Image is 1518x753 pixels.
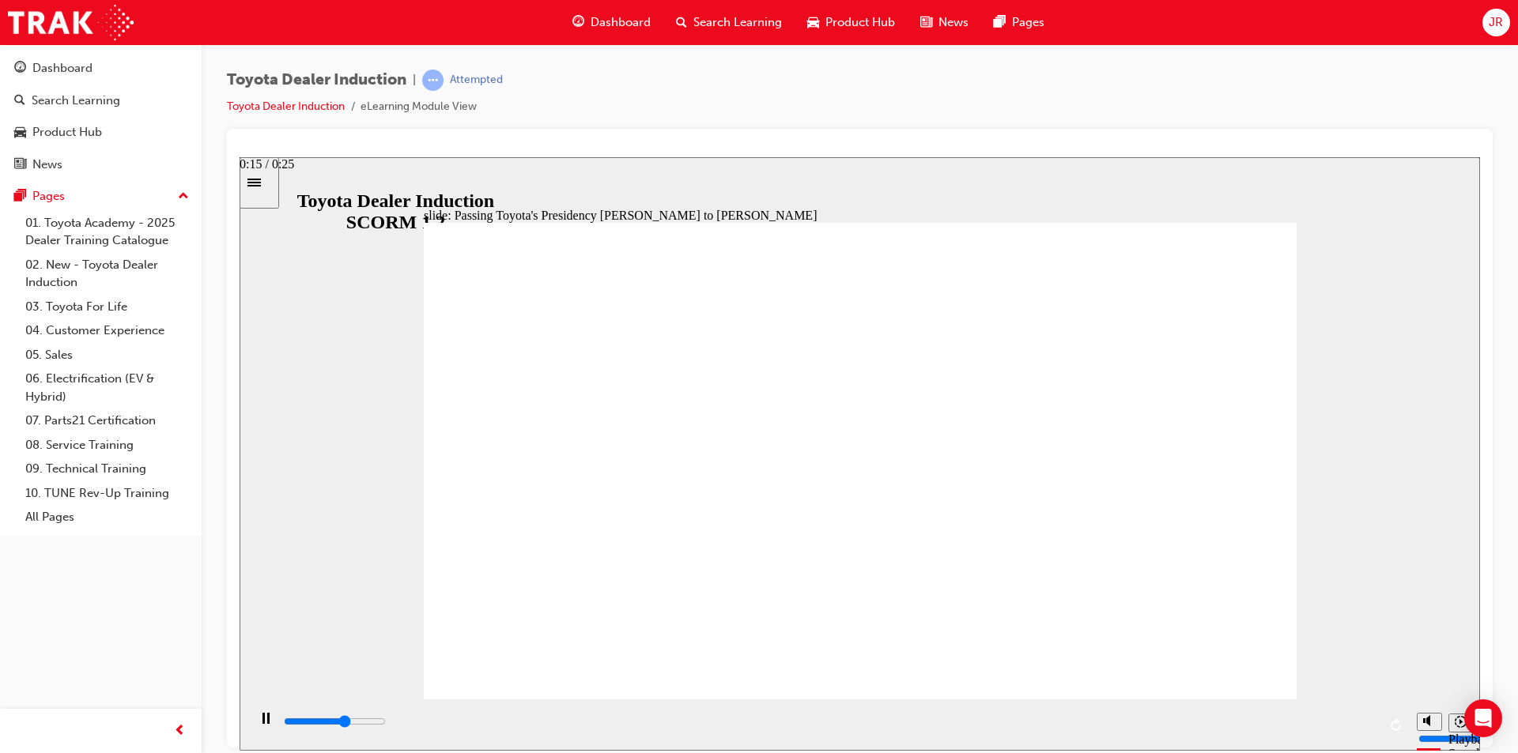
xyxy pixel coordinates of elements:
[174,721,186,741] span: prev-icon
[32,59,93,77] div: Dashboard
[795,6,908,39] a: car-iconProduct Hub
[32,156,62,174] div: News
[19,211,195,253] a: 01. Toyota Academy - 2025 Dealer Training Catalogue
[19,505,195,529] a: All Pages
[1464,699,1502,737] div: Open Intercom Messenger
[1209,575,1233,604] div: Playback Speed
[14,62,26,76] span: guage-icon
[693,13,782,32] span: Search Learning
[6,86,195,115] a: Search Learning
[19,433,195,457] a: 08. Service Training
[6,182,195,211] button: Pages
[938,13,969,32] span: News
[994,13,1006,32] span: pages-icon
[6,54,195,83] a: Dashboard
[591,13,651,32] span: Dashboard
[19,367,195,409] a: 06. Electrification (EV & Hybrid)
[19,318,195,343] a: 04. Customer Experience
[1012,13,1044,32] span: Pages
[1177,555,1203,574] button: Mute (Ctrl+Alt+M)
[1482,9,1510,36] button: JR
[6,118,195,147] a: Product Hub
[908,6,981,39] a: news-iconNews
[572,13,584,32] span: guage-icon
[14,158,26,172] span: news-icon
[825,13,895,32] span: Product Hub
[1146,556,1169,580] button: Replay (Ctrl+Alt+R)
[32,123,102,141] div: Product Hub
[19,295,195,319] a: 03. Toyota For Life
[44,558,146,570] input: slide progress
[14,126,26,140] span: car-icon
[1169,542,1233,593] div: misc controls
[19,409,195,433] a: 07. Parts21 Certification
[32,187,65,205] div: Pages
[1209,556,1233,575] button: Playback speed
[19,481,195,506] a: 10. TUNE Rev-Up Training
[807,13,819,32] span: car-icon
[920,13,932,32] span: news-icon
[1489,13,1503,32] span: JR
[32,92,120,110] div: Search Learning
[8,5,134,40] img: Trak
[981,6,1057,39] a: pages-iconPages
[178,186,189,207] span: up-icon
[560,6,663,39] a: guage-iconDashboard
[14,94,25,108] span: search-icon
[676,13,687,32] span: search-icon
[19,343,195,367] a: 05. Sales
[6,150,195,179] a: News
[8,542,1169,593] div: playback controls
[1179,575,1281,588] input: volume
[413,71,416,89] span: |
[227,71,406,89] span: Toyota Dealer Induction
[14,190,26,204] span: pages-icon
[19,457,195,481] a: 09. Technical Training
[19,253,195,295] a: 02. New - Toyota Dealer Induction
[422,70,444,91] span: learningRecordVerb_ATTEMPT-icon
[361,98,477,116] li: eLearning Module View
[450,73,503,88] div: Attempted
[8,555,35,582] button: Pause (Ctrl+Alt+P)
[663,6,795,39] a: search-iconSearch Learning
[6,51,195,182] button: DashboardSearch LearningProduct HubNews
[227,100,345,113] a: Toyota Dealer Induction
